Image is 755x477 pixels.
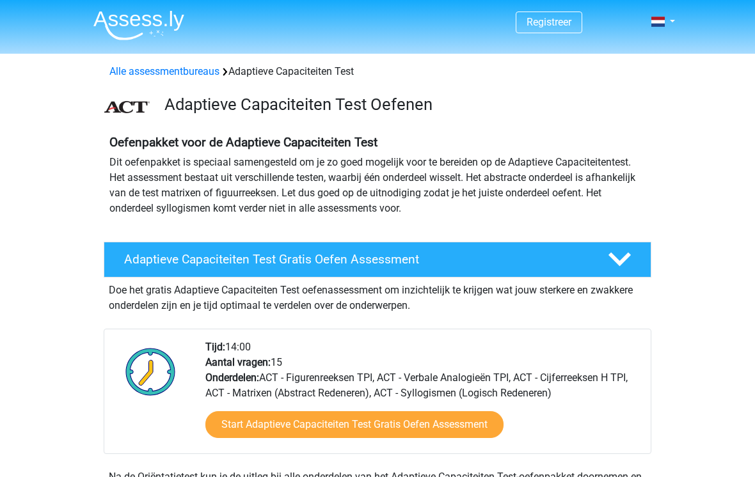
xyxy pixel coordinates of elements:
div: Adaptieve Capaciteiten Test [104,64,651,79]
b: Oefenpakket voor de Adaptieve Capaciteiten Test [109,135,377,150]
p: Dit oefenpakket is speciaal samengesteld om je zo goed mogelijk voor te bereiden op de Adaptieve ... [109,155,646,216]
img: ACT [104,101,150,113]
div: 14:00 15 ACT - Figurenreeksen TPI, ACT - Verbale Analogieën TPI, ACT - Cijferreeksen H TPI, ACT -... [196,340,650,453]
b: Tijd: [205,341,225,353]
div: Doe het gratis Adaptieve Capaciteiten Test oefenassessment om inzichtelijk te krijgen wat jouw st... [104,278,651,313]
h4: Adaptieve Capaciteiten Test Gratis Oefen Assessment [124,252,587,267]
h3: Adaptieve Capaciteiten Test Oefenen [164,95,641,114]
a: Adaptieve Capaciteiten Test Gratis Oefen Assessment [99,242,656,278]
b: Onderdelen: [205,371,259,384]
b: Aantal vragen: [205,356,271,368]
a: Registreer [527,16,571,28]
img: Klok [118,340,183,403]
a: Start Adaptieve Capaciteiten Test Gratis Oefen Assessment [205,411,504,438]
a: Alle assessmentbureaus [109,65,219,77]
img: Assessly [93,10,184,40]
